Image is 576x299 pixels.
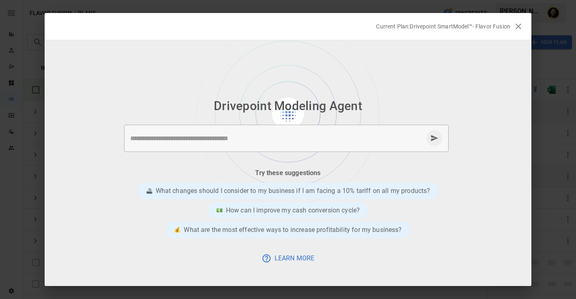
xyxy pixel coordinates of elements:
p: Current Plan: Drivepoint SmartModel™- Flavor Fusion [376,22,510,30]
div: 💵 [216,206,223,215]
div: 💰What are the most effective ways to increase profitability for my business? [166,222,409,238]
p: What are the most effective ways to increase profitability for my business? [184,225,402,235]
p: Drivepoint Modeling Agent [214,97,362,115]
p: How can I improve my cash conversion cycle? [226,206,360,215]
div: 🚢 [146,186,153,196]
button: Learn More [256,251,320,265]
p: Try these suggestions [255,168,320,178]
p: Learn More [275,253,315,263]
div: 💵How can I improve my cash conversion cycle? [208,202,368,219]
img: Background [197,40,379,205]
p: What changes should I consider to my business if I am facing a 10% tariff on all my products? [156,186,430,196]
div: 🚢What changes should I consider to my business if I am facing a 10% tariff on all my products? [138,183,438,199]
div: 💰 [174,225,181,235]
